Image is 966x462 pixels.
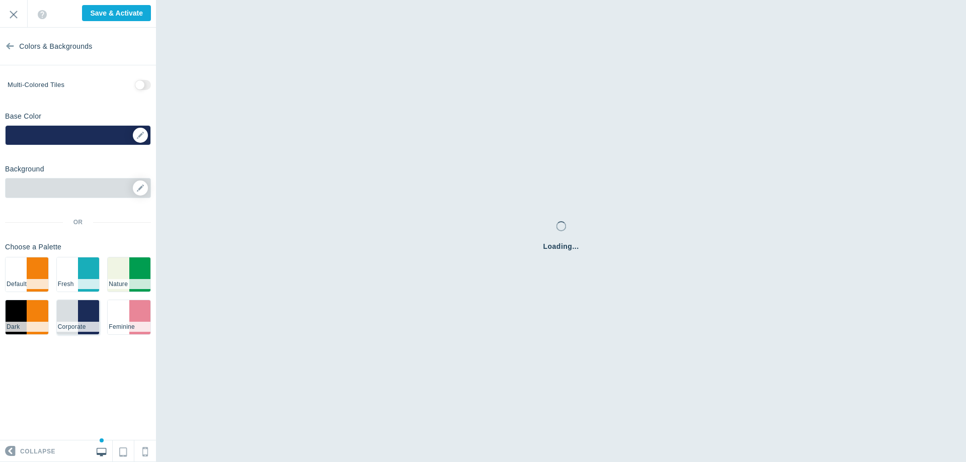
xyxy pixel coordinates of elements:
[6,279,48,289] li: Default
[19,28,92,65] span: Colors & Backgrounds
[6,300,27,334] li: #000000
[108,300,129,334] li: #ffffff
[5,113,41,120] h6: Base Color
[543,241,579,251] span: Loading...
[27,257,48,292] li: #f3810b
[6,126,150,151] div: ▼
[27,300,48,334] li: #f3810b
[20,441,55,462] span: Collapse
[129,257,150,292] li: #009d50
[129,300,150,334] li: #e98698
[63,218,93,227] span: OR
[57,279,100,289] li: Fresh
[57,300,78,334] li: #d9dee1
[5,242,151,252] p: Choose a Palette
[82,5,151,21] input: Save & Activate
[135,80,151,90] input: Use multiple colors for categories and topics
[78,257,99,292] li: #18AEBA
[5,165,44,173] h6: Background
[6,322,48,332] li: Dark
[78,300,99,334] li: #1b2c58
[57,322,100,332] li: Corporate
[8,80,64,90] label: Use multiple colors for categories and topics
[108,322,150,332] li: Feminine
[108,257,129,292] li: #f0f5e4
[108,279,150,289] li: Nature
[6,257,27,292] li: #ffffff
[57,257,78,292] li: #ffffff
